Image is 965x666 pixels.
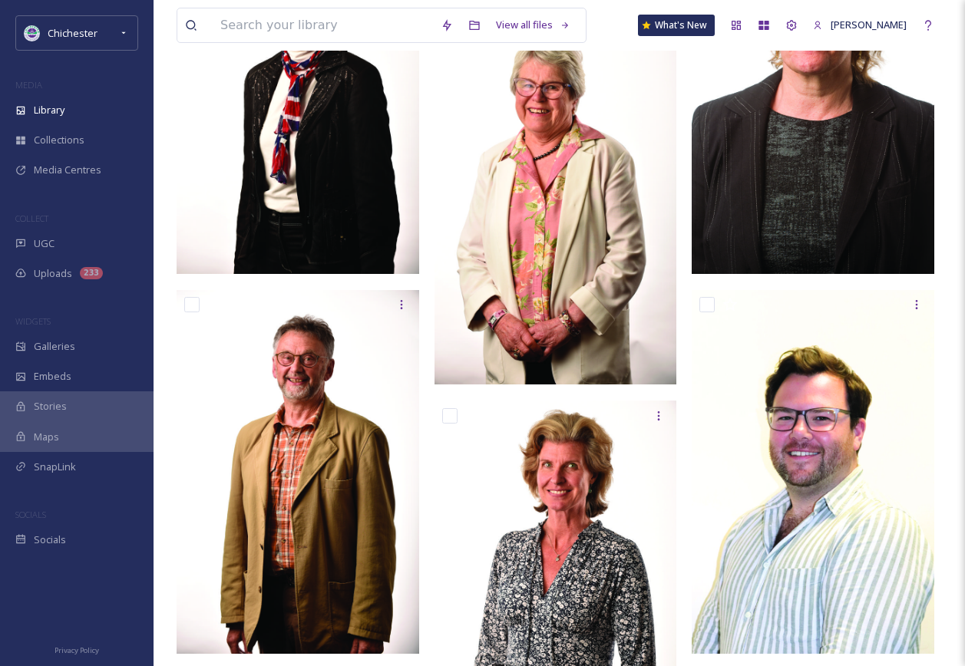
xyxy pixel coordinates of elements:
span: UGC [34,236,55,251]
img: Clare Apel_ChiWest.jpg [435,21,677,384]
img: Logo_of_Chichester_District_Council.png [25,25,40,41]
span: Embeds [34,369,71,384]
span: SnapLink [34,460,76,474]
a: What's New [638,15,715,36]
img: Charlie Hastain_North MundhamTangmere.jpg [692,290,934,654]
a: View all files [488,10,578,40]
span: Chichester [48,26,97,40]
img: David Betts_North MundhamTangmere (2).jpg [177,290,419,654]
span: COLLECT [15,213,48,224]
span: [PERSON_NAME] [831,18,907,31]
span: MEDIA [15,79,42,91]
span: Galleries [34,339,75,354]
span: Media Centres [34,163,101,177]
input: Search your library [213,8,433,42]
div: 233 [80,267,103,279]
span: SOCIALS [15,509,46,520]
span: Stories [34,399,67,414]
span: Library [34,103,64,117]
span: Socials [34,532,66,547]
span: Maps [34,430,59,444]
span: Collections [34,133,84,147]
span: Privacy Policy [55,645,99,655]
a: [PERSON_NAME] [805,10,914,40]
span: Uploads [34,266,72,281]
span: WIDGETS [15,315,51,327]
a: Privacy Policy [55,640,99,658]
